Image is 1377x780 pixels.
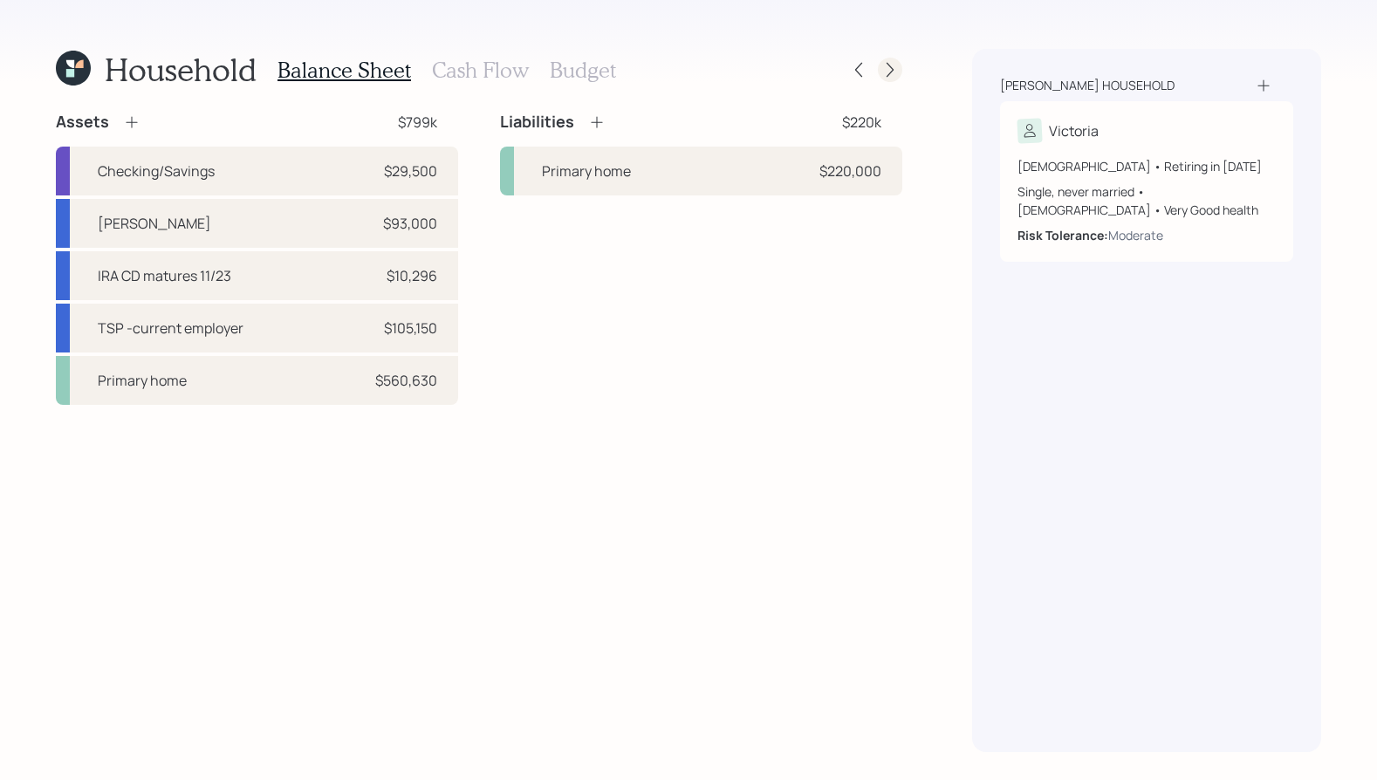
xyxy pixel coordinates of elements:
[842,112,881,133] div: $220k
[384,318,437,339] div: $105,150
[550,58,616,83] h3: Budget
[375,370,437,391] div: $560,630
[1108,226,1163,244] div: Moderate
[98,161,215,181] div: Checking/Savings
[1017,157,1276,175] div: [DEMOGRAPHIC_DATA] • Retiring in [DATE]
[56,113,109,132] h4: Assets
[1049,120,1099,141] div: Victoria
[384,161,437,181] div: $29,500
[387,265,437,286] div: $10,296
[819,161,881,181] div: $220,000
[98,213,211,234] div: [PERSON_NAME]
[98,370,187,391] div: Primary home
[398,112,437,133] div: $799k
[432,58,529,83] h3: Cash Flow
[1017,227,1108,243] b: Risk Tolerance:
[500,113,574,132] h4: Liabilities
[98,318,243,339] div: TSP -current employer
[542,161,631,181] div: Primary home
[105,51,257,88] h1: Household
[383,213,437,234] div: $93,000
[277,58,411,83] h3: Balance Sheet
[98,265,231,286] div: IRA CD matures 11/23
[1000,77,1175,94] div: [PERSON_NAME] household
[1017,182,1276,219] div: Single, never married • [DEMOGRAPHIC_DATA] • Very Good health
